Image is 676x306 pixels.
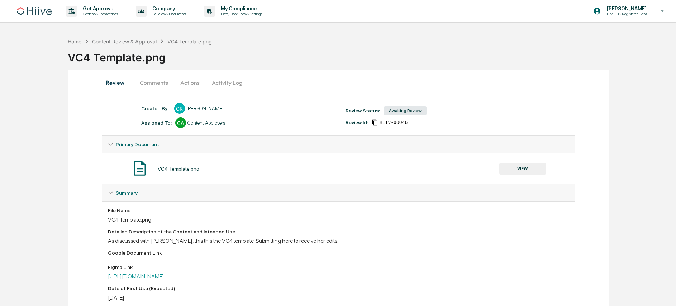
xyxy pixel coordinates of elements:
button: Actions [174,74,206,91]
p: [PERSON_NAME] [601,6,651,11]
button: Comments [134,74,174,91]
div: Content Review & Approval [92,38,157,45]
div: File Name [108,208,569,213]
div: Review Status: [346,108,380,113]
div: [PERSON_NAME] [186,106,224,111]
div: Figma Link [108,264,569,270]
div: VC4 Template.png [108,216,569,223]
span: Summary [116,190,138,196]
div: secondary tabs example [102,74,575,91]
img: Document Icon [131,159,149,177]
div: VC4 Template.png [167,38,212,45]
button: Activity Log [206,74,248,91]
p: My Compliance [215,6,266,11]
div: Review Id: [346,120,368,125]
div: Awaiting Review [384,106,427,115]
div: VC4 Template.png [158,166,199,172]
div: As discussed with [PERSON_NAME], this this the VC4 template. Submitting here to receive her edits. [108,237,569,244]
span: 654a4b26-ddb5-4b20-91a3-cbe8bcd4a2d6 [380,120,408,125]
div: CR [174,103,185,114]
p: Get Approval [77,6,122,11]
div: Summary [102,184,575,201]
div: Primary Document [102,153,575,184]
span: Primary Document [116,142,159,147]
button: VIEW [499,163,546,175]
button: Review [102,74,134,91]
div: Assigned To: [141,120,172,126]
a: [URL][DOMAIN_NAME] [108,273,164,280]
div: Detailed Description of the Content and Intended Use [108,229,569,235]
p: Data, Deadlines & Settings [215,11,266,17]
div: Date of First Use (Expected) [108,286,569,291]
div: Primary Document [102,136,575,153]
p: HML US Registered Reps [601,11,651,17]
div: VC4 Template.png [68,45,676,64]
div: Created By: ‎ ‎ [141,106,171,111]
p: Company [147,6,190,11]
div: Home [68,38,81,45]
img: logo [17,7,52,15]
div: Google Document Link [108,250,569,256]
p: Content & Transactions [77,11,122,17]
p: Policies & Documents [147,11,190,17]
div: [DATE] [108,294,569,301]
div: Content Approvers [187,120,225,126]
div: CA [175,117,186,128]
